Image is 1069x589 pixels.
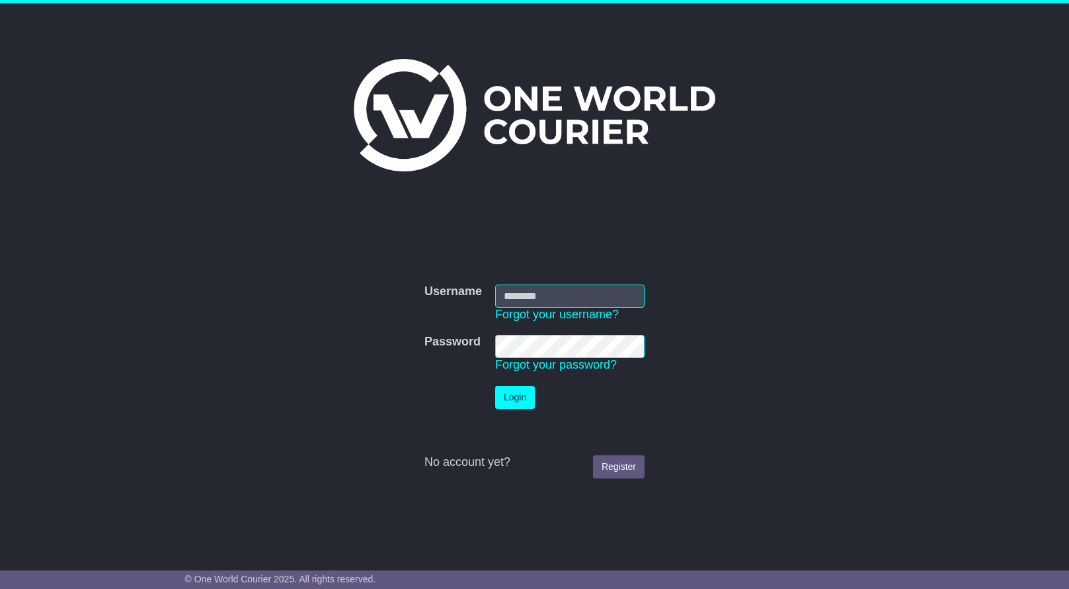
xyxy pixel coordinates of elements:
[495,358,617,371] a: Forgot your password?
[424,285,482,299] label: Username
[495,386,535,409] button: Login
[424,455,645,470] div: No account yet?
[185,574,376,584] span: © One World Courier 2025. All rights reserved.
[354,59,715,171] img: One World
[495,308,619,321] a: Forgot your username?
[424,335,481,349] label: Password
[593,455,645,478] a: Register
